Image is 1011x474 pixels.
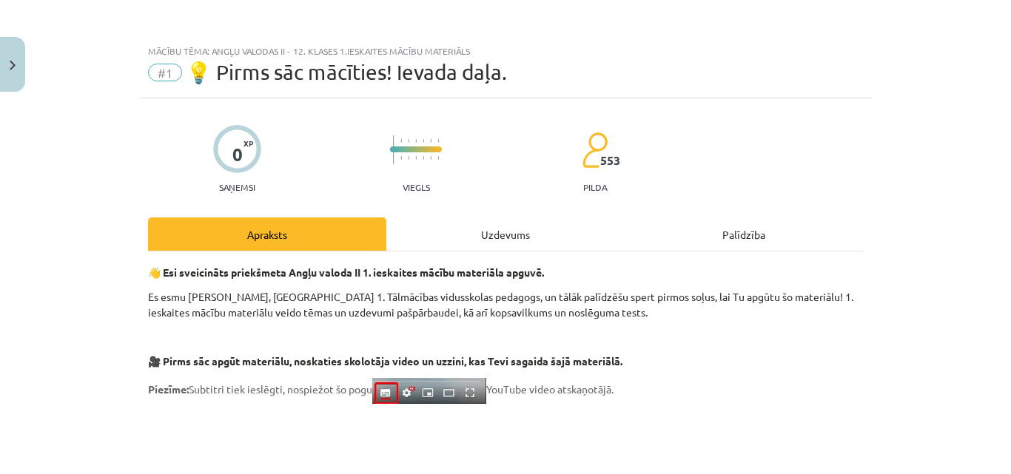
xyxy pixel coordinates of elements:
[186,60,507,84] span: 💡 Pirms sāc mācīties! Ievada daļa.
[400,139,402,143] img: icon-short-line-57e1e144782c952c97e751825c79c345078a6d821885a25fce030b3d8c18986b.svg
[625,217,863,251] div: Palīdzība
[393,135,394,164] img: icon-long-line-d9ea69661e0d244f92f715978eff75569469978d946b2353a9bb055b3ed8787d.svg
[423,156,424,160] img: icon-short-line-57e1e144782c952c97e751825c79c345078a6d821885a25fce030b3d8c18986b.svg
[148,217,386,251] div: Apraksts
[403,182,430,192] p: Viegls
[232,144,243,165] div: 0
[148,354,622,368] strong: 🎥 Pirms sāc apgūt materiālu, noskaties skolotāja video un uzzini, kas Tevi sagaida šajā materiālā.
[600,154,620,167] span: 553
[148,46,863,56] div: Mācību tēma: Angļu valodas ii - 12. klases 1.ieskaites mācību materiāls
[10,61,16,70] img: icon-close-lesson-0947bae3869378f0d4975bcd49f059093ad1ed9edebbc8119c70593378902aed.svg
[148,265,544,279] strong: 👋 Esi sveicināts priekšmeta Angļu valoda II 1. ieskaites mācību materiāla apguvē.
[148,382,614,396] span: Subtitri tiek ieslēgti, nospiežot šo pogu YouTube video atskaņotājā.
[437,139,439,143] img: icon-short-line-57e1e144782c952c97e751825c79c345078a6d821885a25fce030b3d8c18986b.svg
[243,139,253,147] span: XP
[415,156,417,160] img: icon-short-line-57e1e144782c952c97e751825c79c345078a6d821885a25fce030b3d8c18986b.svg
[386,217,625,251] div: Uzdevums
[430,139,431,143] img: icon-short-line-57e1e144782c952c97e751825c79c345078a6d821885a25fce030b3d8c18986b.svg
[415,139,417,143] img: icon-short-line-57e1e144782c952c97e751825c79c345078a6d821885a25fce030b3d8c18986b.svg
[583,182,607,192] p: pilda
[148,289,863,320] p: Es esmu [PERSON_NAME], [GEOGRAPHIC_DATA] 1. Tālmācības vidusskolas pedagogs, un tālāk palīdzēšu s...
[400,156,402,160] img: icon-short-line-57e1e144782c952c97e751825c79c345078a6d821885a25fce030b3d8c18986b.svg
[213,182,261,192] p: Saņemsi
[423,139,424,143] img: icon-short-line-57e1e144782c952c97e751825c79c345078a6d821885a25fce030b3d8c18986b.svg
[430,156,431,160] img: icon-short-line-57e1e144782c952c97e751825c79c345078a6d821885a25fce030b3d8c18986b.svg
[408,156,409,160] img: icon-short-line-57e1e144782c952c97e751825c79c345078a6d821885a25fce030b3d8c18986b.svg
[148,64,182,81] span: #1
[408,139,409,143] img: icon-short-line-57e1e144782c952c97e751825c79c345078a6d821885a25fce030b3d8c18986b.svg
[148,382,189,396] strong: Piezīme:
[582,132,608,169] img: students-c634bb4e5e11cddfef0936a35e636f08e4e9abd3cc4e673bd6f9a4125e45ecb1.svg
[437,156,439,160] img: icon-short-line-57e1e144782c952c97e751825c79c345078a6d821885a25fce030b3d8c18986b.svg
